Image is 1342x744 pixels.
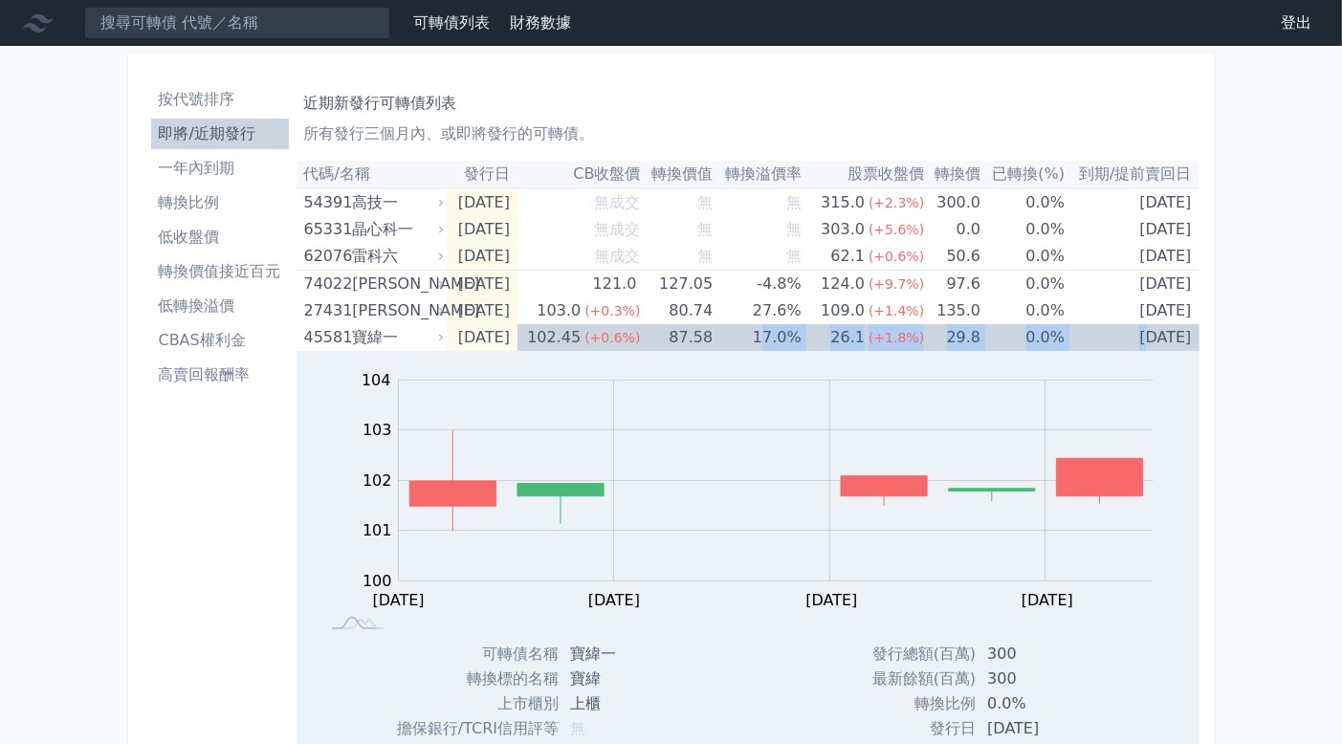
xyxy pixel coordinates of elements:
div: 雷科六 [352,243,440,270]
td: 300 [976,667,1120,691]
td: [DATE] [1065,297,1199,324]
a: 低轉換溢價 [151,291,289,321]
td: 上櫃 [559,691,702,716]
a: 登出 [1265,8,1327,38]
a: 一年內到期 [151,153,289,184]
td: [DATE] [447,216,517,243]
span: 無成交 [594,247,640,265]
td: [DATE] [1065,243,1199,271]
li: CBAS權利金 [151,329,289,352]
div: 45581 [304,324,348,351]
td: 127.05 [640,271,713,298]
td: 可轉債名稱 [375,642,559,667]
a: 低收盤價 [151,222,289,252]
g: Series [409,431,1142,532]
div: 303.0 [817,216,869,243]
td: 0.0% [980,188,1065,216]
div: 26.1 [826,324,869,351]
span: (+0.3%) [584,303,640,318]
div: 晶心科一 [352,216,440,243]
td: [DATE] [447,188,517,216]
th: 轉換溢價率 [713,161,802,188]
span: 無 [697,247,713,265]
td: -4.8% [713,271,802,298]
td: 0.0 [924,216,980,243]
span: 無 [697,220,713,238]
td: 轉換比例 [853,691,976,716]
h1: 近期新發行可轉債列表 [304,92,1192,115]
span: (+1.4%) [869,303,924,318]
td: [DATE] [447,271,517,298]
tspan: [DATE] [373,591,425,609]
th: CB收盤價 [517,161,641,188]
span: (+2.3%) [869,195,924,210]
td: 寶緯一 [559,642,702,667]
tspan: [DATE] [805,591,857,609]
li: 低收盤價 [151,226,289,249]
td: 87.58 [640,324,713,351]
td: 0.0% [980,297,1065,324]
span: 無 [570,719,585,737]
td: 0.0% [980,271,1065,298]
td: [DATE] [447,324,517,351]
div: 102.45 [523,324,584,351]
span: 無成交 [594,220,640,238]
td: 上市櫃別 [375,691,559,716]
input: 搜尋可轉債 代號／名稱 [84,7,390,39]
li: 轉換比例 [151,191,289,214]
td: [DATE] [1065,324,1199,351]
div: 62076 [304,243,348,270]
td: 寶緯 [559,667,702,691]
td: 0.0% [980,243,1065,271]
g: Chart [341,371,1182,609]
td: 97.6 [924,271,980,298]
td: 轉換標的名稱 [375,667,559,691]
li: 即將/近期發行 [151,122,289,145]
span: 無 [786,247,802,265]
th: 到期/提前賣回日 [1065,161,1199,188]
td: 27.6% [713,297,802,324]
div: 121.0 [589,271,641,297]
td: 50.6 [924,243,980,271]
td: 17.0% [713,324,802,351]
td: [DATE] [1065,271,1199,298]
a: 即將/近期發行 [151,119,289,149]
li: 高賣回報酬率 [151,363,289,386]
div: 54391 [304,189,348,216]
td: 80.74 [640,297,713,324]
span: (+0.6%) [869,249,924,264]
td: 發行日 [853,716,976,741]
th: 代碼/名稱 [297,161,448,188]
td: 擔保銀行/TCRI信用評等 [375,716,559,741]
td: 0.0% [976,691,1120,716]
span: 無 [786,193,802,211]
th: 股票收盤價 [802,161,925,188]
div: [PERSON_NAME] [352,271,440,297]
span: (+0.6%) [584,330,640,345]
td: 發行總額(百萬) [853,642,976,667]
th: 轉換價值 [640,161,713,188]
a: 可轉債列表 [413,13,490,32]
div: 109.0 [817,297,869,324]
a: 按代號排序 [151,84,289,115]
div: 103.0 [533,297,584,324]
li: 低轉換溢價 [151,295,289,317]
div: 聊天小工具 [1246,652,1342,744]
iframe: Chat Widget [1246,652,1342,744]
td: [DATE] [976,716,1120,741]
span: 無 [786,220,802,238]
li: 轉換價值接近百元 [151,260,289,283]
tspan: 100 [363,572,392,590]
div: 65331 [304,216,348,243]
tspan: [DATE] [588,591,640,609]
a: 轉換比例 [151,187,289,218]
tspan: 101 [363,521,392,539]
p: 所有發行三個月內、或即將發行的可轉債。 [304,122,1192,145]
span: (+1.8%) [869,330,924,345]
div: 124.0 [817,271,869,297]
td: [DATE] [447,297,517,324]
span: (+5.6%) [869,222,924,237]
td: 0.0% [980,216,1065,243]
th: 發行日 [447,161,517,188]
div: 62.1 [826,243,869,270]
